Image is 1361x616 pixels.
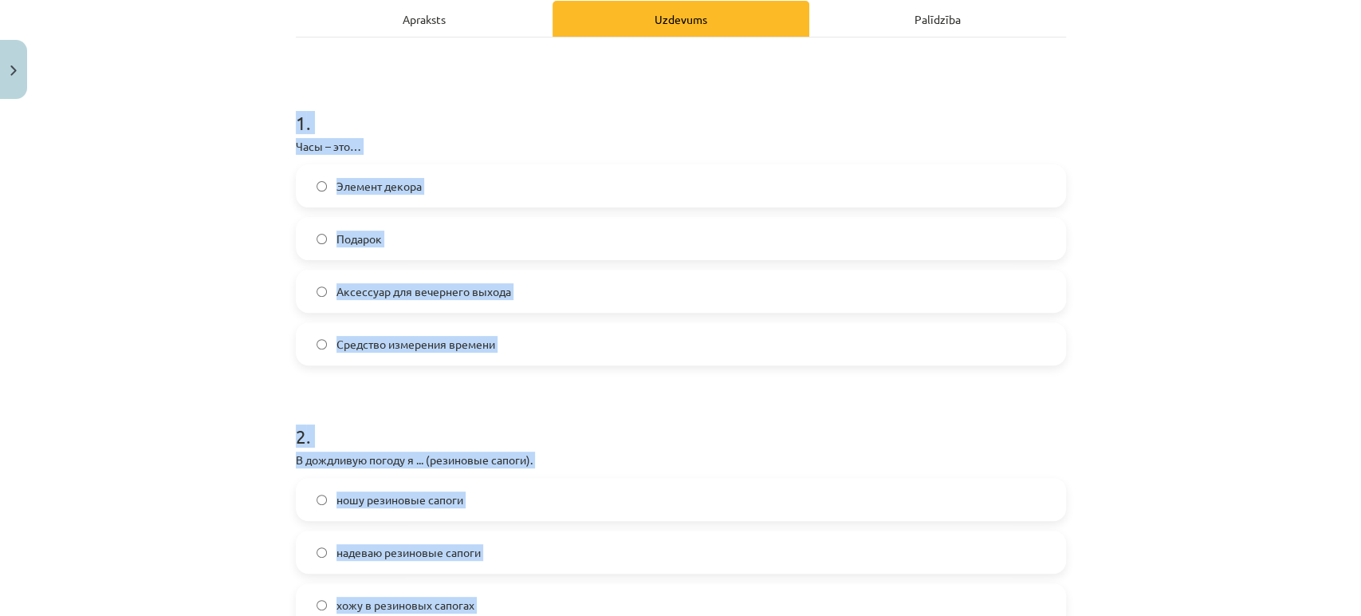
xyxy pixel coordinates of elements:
[336,283,511,300] span: Аксессуар для вечернего выхода
[296,84,1066,133] h1: 1 .
[336,544,481,561] span: надеваю резиновые сапоги
[10,65,17,76] img: icon-close-lesson-0947bae3869378f0d4975bcd49f059093ad1ed9edebbc8119c70593378902aed.svg
[809,1,1066,37] div: Palīdzība
[317,286,327,297] input: Аксессуар для вечернего выхода
[336,178,422,195] span: Элемент декора
[296,138,1066,155] p: Часы – это…
[336,231,382,247] span: Подарок
[317,495,327,505] input: ношу резиновые сапоги
[553,1,809,37] div: Uzdevums
[296,397,1066,447] h1: 2 .
[317,600,327,610] input: хожу в резиновых сапогах
[336,336,495,353] span: Средство измерения времени
[317,547,327,558] input: надеваю резиновые сапоги
[296,452,1066,468] p: В дождливую погоду я ... (резиновые сапоги).
[317,339,327,349] input: Средство измерения времени
[317,234,327,244] input: Подарок
[296,1,553,37] div: Apraksts
[336,597,474,614] span: хожу в резиновых сапогах
[336,492,463,508] span: ношу резиновые сапоги
[317,181,327,192] input: Элемент декора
